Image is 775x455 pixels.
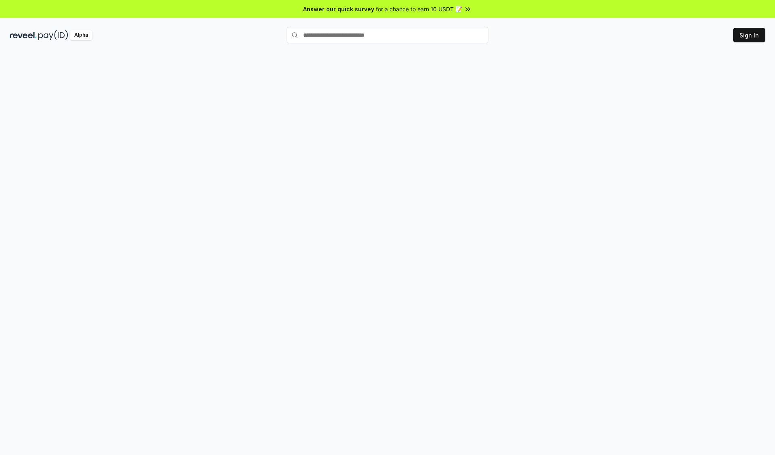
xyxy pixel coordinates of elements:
img: pay_id [38,30,68,40]
button: Sign In [733,28,765,42]
img: reveel_dark [10,30,37,40]
span: for a chance to earn 10 USDT 📝 [376,5,462,13]
span: Answer our quick survey [303,5,374,13]
div: Alpha [70,30,92,40]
